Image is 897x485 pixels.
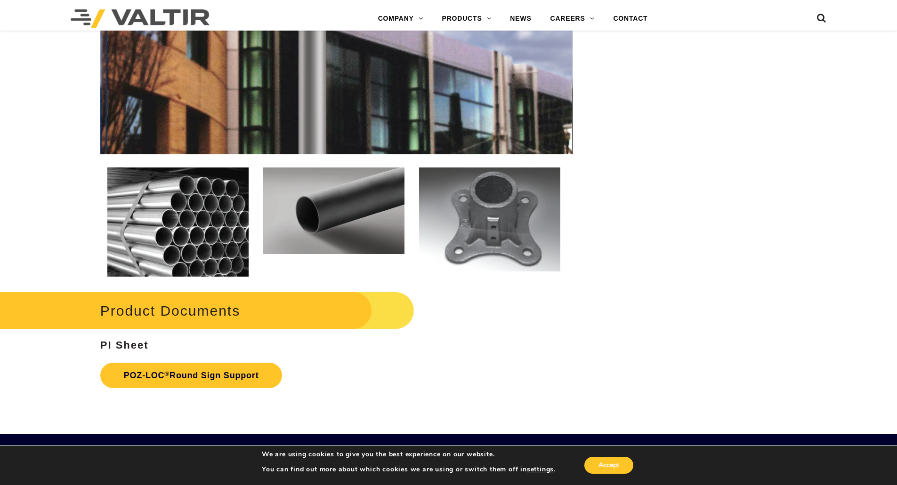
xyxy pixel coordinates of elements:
[262,450,556,459] p: We are using cookies to give you the best experience on our website.
[584,457,633,474] button: Accept
[433,9,501,28] a: PRODUCTS
[501,9,541,28] a: NEWS
[541,9,604,28] a: CAREERS
[369,9,433,28] a: COMPANY
[100,363,283,388] a: POZ-LOC®Round Sign Support
[71,9,210,28] img: Valtir
[100,339,149,351] strong: PI Sheet
[164,370,170,377] sup: ®
[262,465,556,474] p: You can find out more about which cookies we are using or switch them off in .
[527,465,554,474] button: settings
[604,9,657,28] a: CONTACT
